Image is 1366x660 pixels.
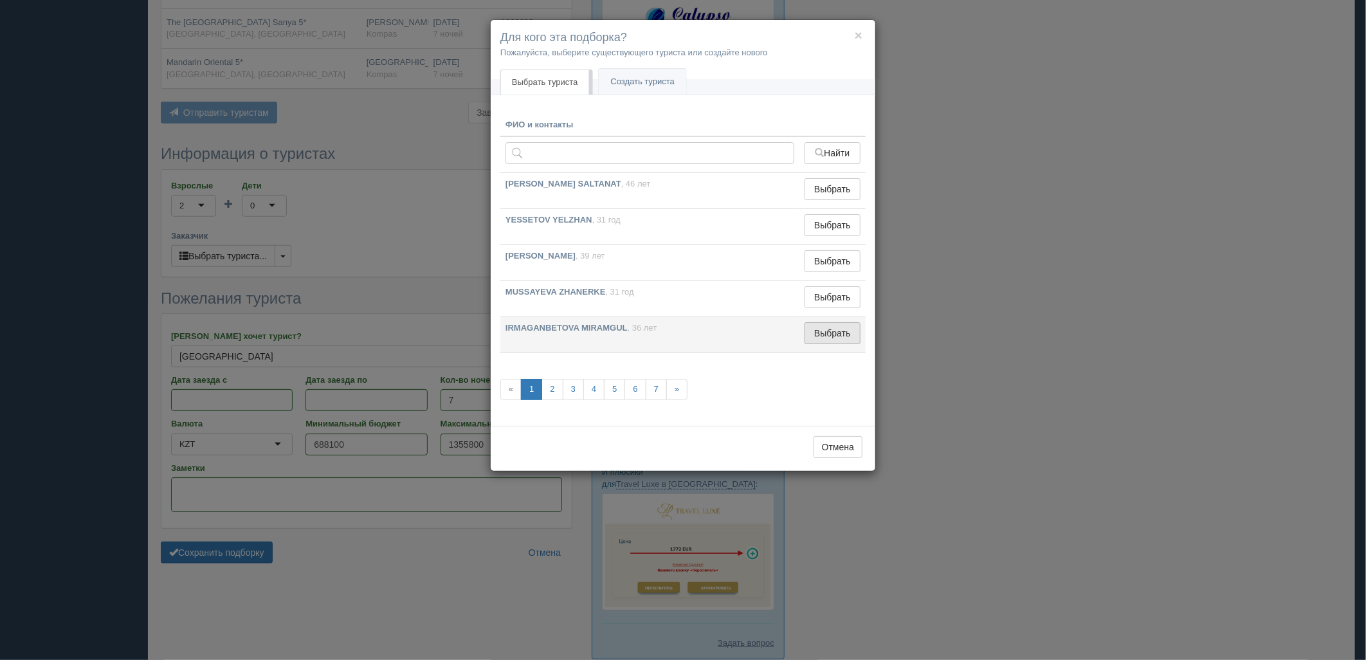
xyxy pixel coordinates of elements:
[805,286,861,308] button: Выбрать
[805,142,861,164] button: Найти
[500,114,799,137] th: ФИО и контакты
[563,379,584,400] a: 3
[500,69,589,95] a: Выбрать туриста
[505,142,794,164] input: Поиск по ФИО, паспорту или контактам
[505,251,576,261] b: [PERSON_NAME]
[576,251,605,261] span: , 39 лет
[542,379,563,400] a: 2
[604,379,625,400] a: 5
[505,287,606,297] b: MUSSAYEVA ZHANERKE
[805,322,861,344] button: Выбрать
[855,28,862,42] button: ×
[521,379,542,400] a: 1
[805,214,861,236] button: Выбрать
[592,215,621,225] span: , 31 год
[646,379,667,400] a: 7
[500,30,866,46] h4: Для кого эта подборка?
[583,379,605,400] a: 4
[628,323,657,333] span: , 36 лет
[505,215,592,225] b: YESSETOV YELZHAN
[814,436,862,458] button: Отмена
[599,69,686,95] a: Создать туриста
[606,287,634,297] span: , 31 год
[621,179,651,188] span: , 46 лет
[500,379,522,400] span: «
[666,379,688,400] a: »
[624,379,646,400] a: 6
[505,323,628,333] b: IRMAGANBETOVA MIRAMGUL
[500,46,866,59] p: Пожалуйста, выберите существующего туриста или создайте нового
[505,179,621,188] b: [PERSON_NAME] SALTANAT
[805,250,861,272] button: Выбрать
[805,178,861,200] button: Выбрать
